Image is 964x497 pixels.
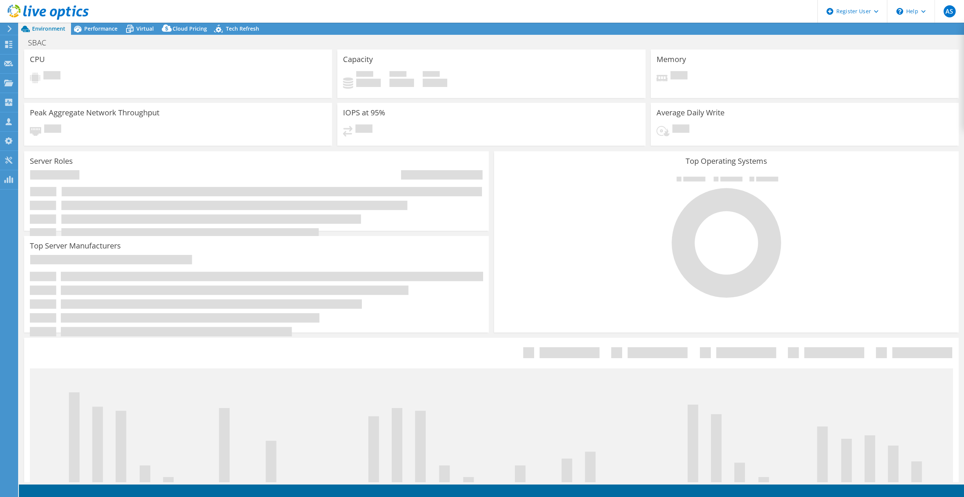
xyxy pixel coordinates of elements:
span: Cloud Pricing [173,25,207,32]
h4: 0 GiB [356,79,381,87]
span: Free [389,71,406,79]
span: Pending [43,71,60,81]
span: Pending [672,124,689,135]
h3: Capacity [343,55,373,64]
span: Pending [44,124,61,135]
h1: SBAC [25,39,58,47]
span: Virtual [136,25,154,32]
svg: \n [896,8,903,15]
h3: Top Server Manufacturers [30,242,121,250]
h3: Server Roles [30,157,73,165]
span: Environment [32,25,65,32]
h4: 0 GiB [389,79,414,87]
span: Tech Refresh [226,25,259,32]
span: Pending [355,124,372,135]
h3: Memory [657,55,686,64]
span: Total [423,71,440,79]
h3: Average Daily Write [657,109,725,117]
span: Pending [670,71,687,81]
h3: CPU [30,55,45,64]
h4: 0 GiB [423,79,447,87]
h3: Peak Aggregate Network Throughput [30,109,159,117]
span: AS [944,5,956,17]
h3: IOPS at 95% [343,109,385,117]
span: Used [356,71,373,79]
span: Performance [84,25,117,32]
h3: Top Operating Systems [500,157,953,165]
